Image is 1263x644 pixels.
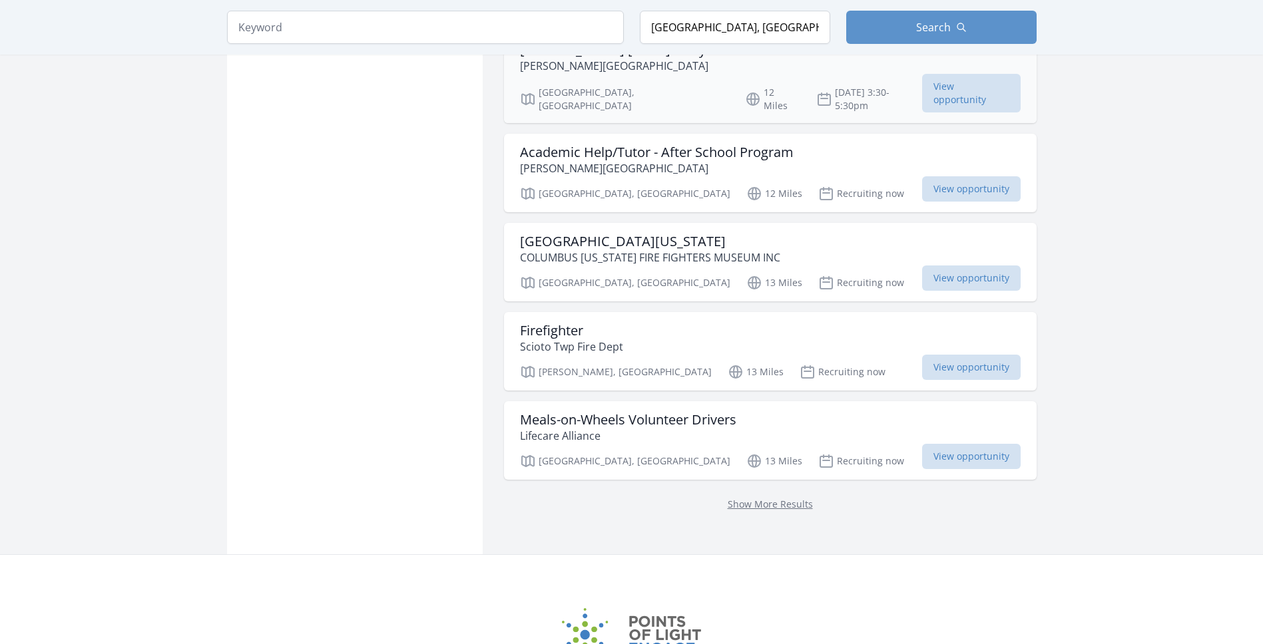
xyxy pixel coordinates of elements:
a: [GEOGRAPHIC_DATA][US_STATE] COLUMBUS [US_STATE] FIRE FIGHTERS MUSEUM INC [GEOGRAPHIC_DATA], [GEOG... [504,223,1037,301]
p: [PERSON_NAME][GEOGRAPHIC_DATA] [520,58,708,74]
a: Academic Help/Tutor - After School Program [PERSON_NAME][GEOGRAPHIC_DATA] [GEOGRAPHIC_DATA], [GEO... [504,134,1037,212]
p: [PERSON_NAME], [GEOGRAPHIC_DATA] [520,364,712,380]
p: Recruiting now [800,364,885,380]
a: Firefighter Scioto Twp Fire Dept [PERSON_NAME], [GEOGRAPHIC_DATA] 13 Miles Recruiting now View op... [504,312,1037,391]
p: COLUMBUS [US_STATE] FIRE FIGHTERS MUSEUM INC [520,249,780,265]
p: Recruiting now [818,186,904,202]
p: 12 Miles [745,86,801,112]
p: 13 Miles [746,275,802,291]
span: Search [916,19,951,35]
span: View opportunity [922,355,1021,380]
p: Scioto Twp Fire Dept [520,339,623,355]
p: [GEOGRAPHIC_DATA], [GEOGRAPHIC_DATA] [520,453,730,469]
p: [GEOGRAPHIC_DATA], [GEOGRAPHIC_DATA] [520,275,730,291]
p: 13 Miles [728,364,784,380]
h3: Meals-on-Wheels Volunteer Drivers [520,412,736,428]
a: Meals-on-Wheels Volunteer Drivers Lifecare Alliance [GEOGRAPHIC_DATA], [GEOGRAPHIC_DATA] 13 Miles... [504,401,1037,480]
p: 12 Miles [746,186,802,202]
p: Recruiting now [818,453,904,469]
p: [PERSON_NAME][GEOGRAPHIC_DATA] [520,160,794,176]
button: Search [846,11,1037,44]
span: View opportunity [922,74,1020,112]
h3: Firefighter [520,323,623,339]
input: Location [640,11,830,44]
p: 13 Miles [746,453,802,469]
span: View opportunity [922,265,1021,291]
span: View opportunity [922,176,1021,202]
h3: [GEOGRAPHIC_DATA][US_STATE] [520,234,780,249]
a: [PERSON_NAME] [DATE] Party [PERSON_NAME][GEOGRAPHIC_DATA] [GEOGRAPHIC_DATA], [GEOGRAPHIC_DATA] 12... [504,31,1037,123]
p: Recruiting now [818,275,904,291]
p: Lifecare Alliance [520,428,736,444]
p: [GEOGRAPHIC_DATA], [GEOGRAPHIC_DATA] [520,86,729,112]
p: [GEOGRAPHIC_DATA], [GEOGRAPHIC_DATA] [520,186,730,202]
span: View opportunity [922,444,1021,469]
p: [DATE] 3:30-5:30pm [816,86,922,112]
input: Keyword [227,11,624,44]
h3: Academic Help/Tutor - After School Program [520,144,794,160]
a: Show More Results [728,498,813,510]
